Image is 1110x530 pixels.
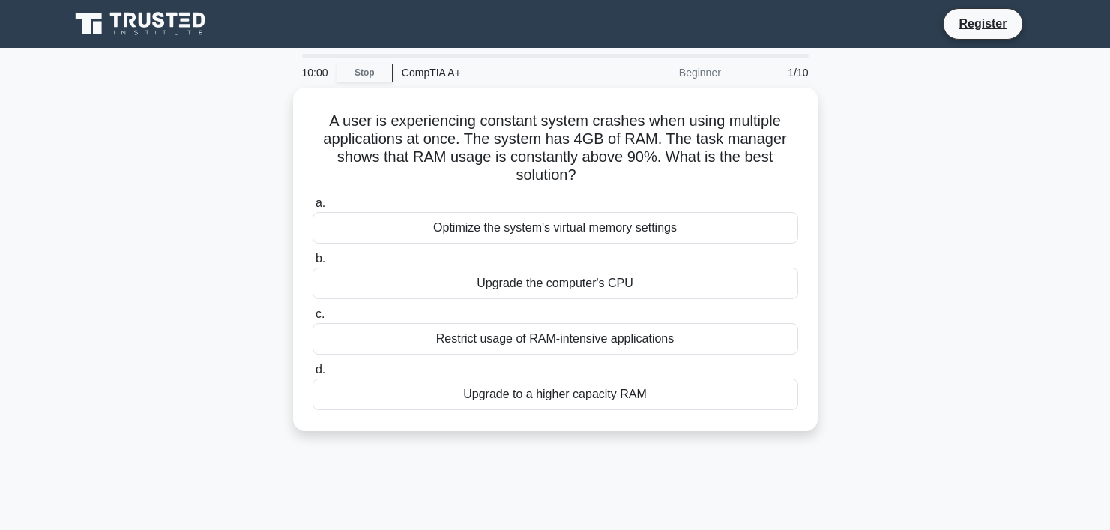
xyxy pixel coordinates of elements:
div: CompTIA A+ [393,58,599,88]
div: 10:00 [293,58,337,88]
span: b. [316,252,325,265]
a: Register [950,14,1016,33]
div: Upgrade the computer's CPU [313,268,798,299]
div: 1/10 [730,58,818,88]
span: c. [316,307,325,320]
span: d. [316,363,325,376]
div: Upgrade to a higher capacity RAM [313,379,798,410]
div: Beginner [599,58,730,88]
div: Optimize the system's virtual memory settings [313,212,798,244]
span: a. [316,196,325,209]
div: Restrict usage of RAM-intensive applications [313,323,798,355]
a: Stop [337,64,393,82]
h5: A user is experiencing constant system crashes when using multiple applications at once. The syst... [311,112,800,185]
